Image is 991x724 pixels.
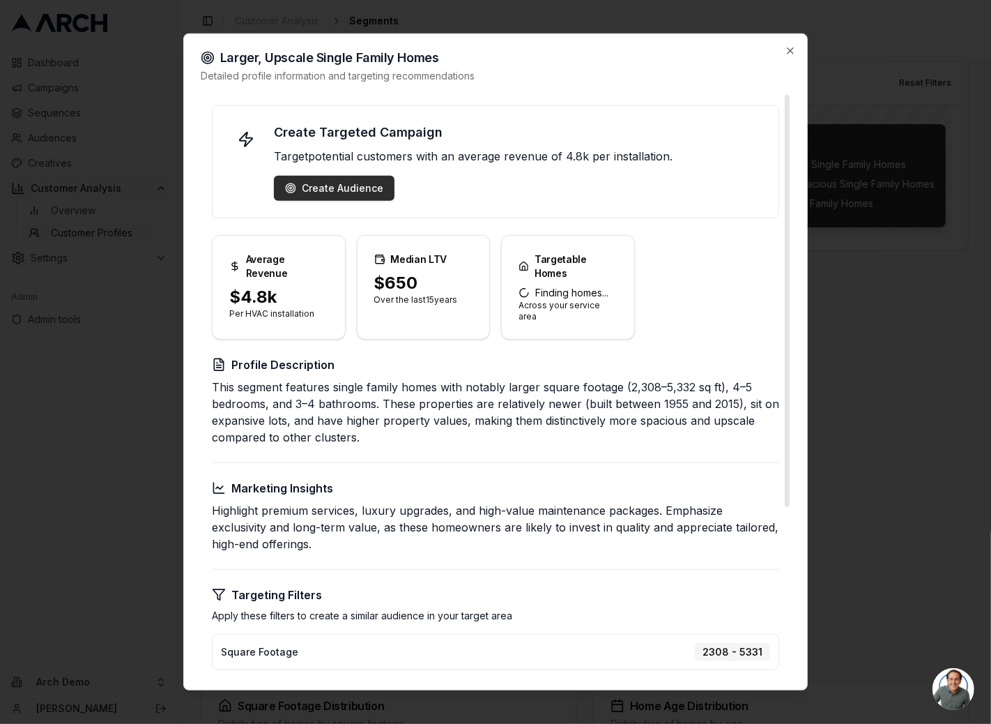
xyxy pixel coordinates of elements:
span: Finding homes... [518,286,617,300]
span: Square Footage [221,645,298,659]
h2: Larger, Upscale Single Family Homes [201,51,790,65]
div: $650 [374,272,473,294]
div: Average Revenue [229,252,328,280]
div: Targetable Homes [518,252,617,280]
button: Create Audience [274,176,394,201]
h4: Create Targeted Campaign [274,123,762,142]
h3: Marketing Insights [212,480,779,497]
p: Over the last 15 years [374,294,473,306]
div: $4.8k [229,286,328,308]
h3: Profile Description [212,356,779,373]
p: Highlight premium services, luxury upgrades, and high-value maintenance packages. Emphasize exclu... [212,502,779,552]
a: Create Audience [285,181,383,195]
h3: Targeting Filters [212,587,779,603]
p: Across your service area [518,300,617,322]
p: Target potential customers with an average revenue of 4.8k per installation. [274,148,762,165]
div: 2308 - 5331 [695,643,770,661]
p: Apply these filters to create a similar audience in your target area [212,609,779,623]
p: This segment features single family homes with notably larger square footage (2,308–5,332 sq ft),... [212,379,779,446]
p: Per HVAC installation [229,308,328,319]
div: Median LTV [374,252,473,266]
p: Detailed profile information and targeting recommendations [201,69,790,83]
